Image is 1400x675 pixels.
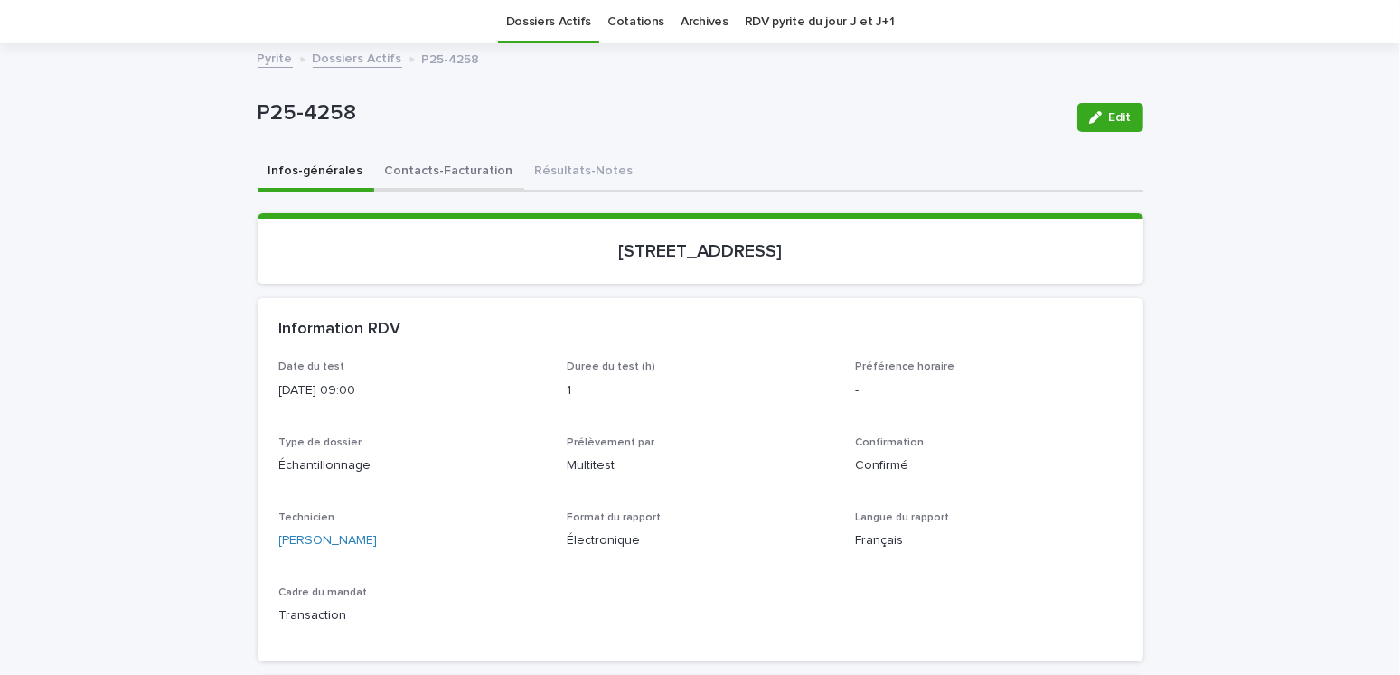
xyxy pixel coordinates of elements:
[855,531,1122,550] p: Français
[279,531,378,550] a: [PERSON_NAME]
[279,240,1122,262] p: [STREET_ADDRESS]
[855,381,1122,400] p: -
[374,154,524,192] button: Contacts-Facturation
[279,587,368,598] span: Cadre du mandat
[506,1,591,43] a: Dossiers Actifs
[607,1,664,43] a: Cotations
[567,512,661,523] span: Format du rapport
[567,437,654,448] span: Prélèvement par
[279,512,335,523] span: Technicien
[279,437,362,448] span: Type de dossier
[855,361,954,372] span: Préférence horaire
[855,512,949,523] span: Langue du rapport
[1109,111,1132,124] span: Edit
[422,48,480,68] p: P25-4258
[258,47,293,68] a: Pyrite
[1077,103,1143,132] button: Edit
[524,154,644,192] button: Résultats-Notes
[855,456,1122,475] p: Confirmé
[279,606,546,625] p: Transaction
[567,456,833,475] p: Multitest
[279,456,546,475] p: Échantillonnage
[681,1,728,43] a: Archives
[745,1,895,43] a: RDV pyrite du jour J et J+1
[258,100,1063,127] p: P25-4258
[258,154,374,192] button: Infos-générales
[279,381,546,400] p: [DATE] 09:00
[279,361,345,372] span: Date du test
[855,437,924,448] span: Confirmation
[313,47,402,68] a: Dossiers Actifs
[567,381,833,400] p: 1
[567,531,833,550] p: Électronique
[279,320,401,340] h2: Information RDV
[567,361,655,372] span: Duree du test (h)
